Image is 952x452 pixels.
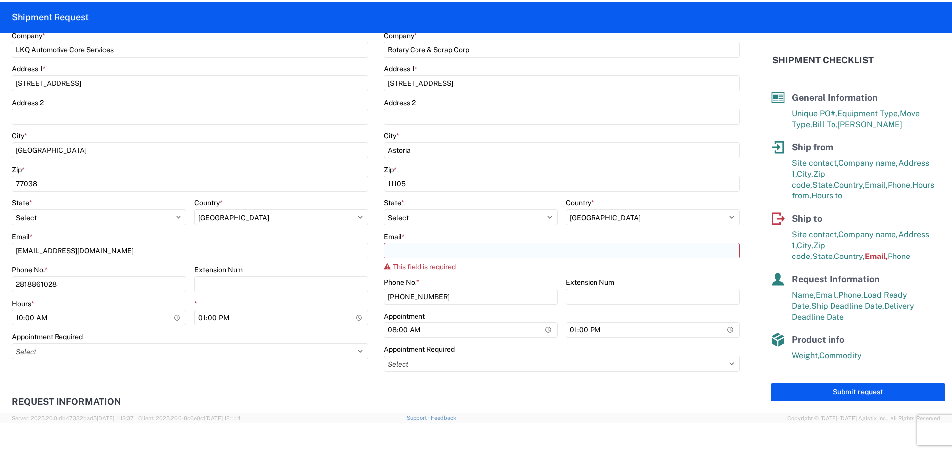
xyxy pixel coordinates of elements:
[566,278,614,287] label: Extension Num
[205,415,241,421] span: [DATE] 12:11:14
[431,415,456,421] a: Feedback
[838,158,898,168] span: Company name,
[838,290,863,300] span: Phone,
[384,131,399,140] label: City
[384,198,404,207] label: State
[771,383,945,401] button: Submit request
[837,109,900,118] span: Equipment Type,
[384,31,417,40] label: Company
[787,414,940,423] span: Copyright © [DATE]-[DATE] Agistix Inc., All Rights Reserved
[792,158,838,168] span: Site contact,
[12,198,32,207] label: State
[812,120,837,129] span: Bill To,
[888,180,912,190] span: Phone,
[12,131,27,140] label: City
[12,98,44,107] label: Address 2
[12,415,134,421] span: Server: 2025.20.0-db47332bad5
[12,11,89,23] h2: Shipment Request
[811,191,842,200] span: Hours to
[834,252,865,261] span: Country,
[792,334,844,345] span: Product info
[792,274,880,284] span: Request Information
[792,351,819,360] span: Weight,
[888,252,910,261] span: Phone
[865,180,888,190] span: Email,
[773,54,874,66] h2: Shipment Checklist
[12,65,46,73] label: Address 1
[97,415,134,421] span: [DATE] 11:13:37
[384,98,416,107] label: Address 2
[797,241,813,250] span: City,
[12,332,83,341] label: Appointment Required
[838,230,898,239] span: Company name,
[837,120,902,129] span: [PERSON_NAME]
[12,232,33,241] label: Email
[12,165,25,174] label: Zip
[407,415,431,421] a: Support
[566,198,594,207] label: Country
[138,415,241,421] span: Client: 2025.20.0-8c6e0cf
[194,198,223,207] label: Country
[12,265,48,274] label: Phone No.
[834,180,865,190] span: Country,
[865,252,888,261] span: Email,
[797,169,813,179] span: City,
[384,312,425,321] label: Appointment
[792,230,838,239] span: Site contact,
[811,301,884,311] span: Ship Deadline Date,
[384,65,417,73] label: Address 1
[792,290,816,300] span: Name,
[812,252,834,261] span: State,
[384,232,405,241] label: Email
[384,165,397,174] label: Zip
[792,213,822,224] span: Ship to
[194,265,243,274] label: Extension Num
[792,142,833,152] span: Ship from
[12,397,121,407] h2: Request Information
[819,351,862,360] span: Commodity
[792,92,878,103] span: General Information
[393,263,456,271] span: This field is required
[12,31,45,40] label: Company
[384,278,419,287] label: Phone No.
[384,345,455,354] label: Appointment Required
[812,180,834,190] span: State,
[12,299,34,308] label: Hours
[816,290,838,300] span: Email,
[792,109,837,118] span: Unique PO#,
